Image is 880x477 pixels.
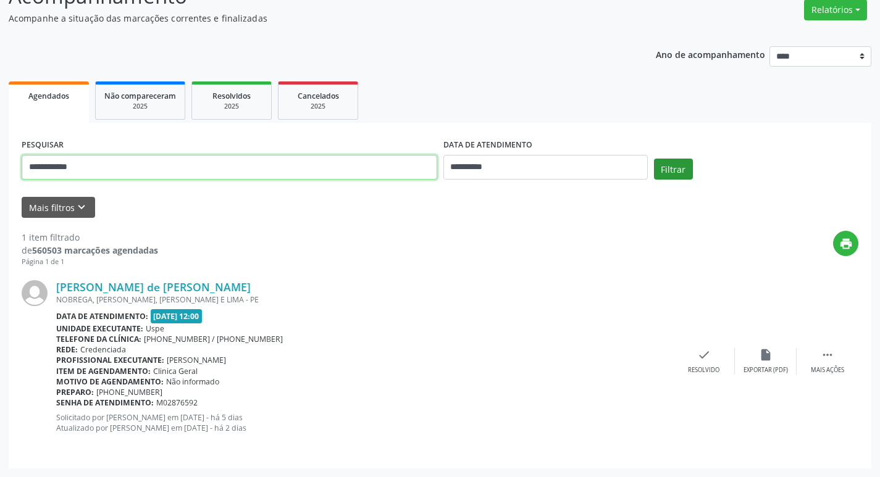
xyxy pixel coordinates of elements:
[697,348,711,362] i: check
[744,366,788,375] div: Exportar (PDF)
[56,344,78,355] b: Rede:
[104,102,176,111] div: 2025
[144,334,283,344] span: [PHONE_NUMBER] / [PHONE_NUMBER]
[22,280,48,306] img: img
[56,376,164,387] b: Motivo de agendamento:
[167,355,226,365] span: [PERSON_NAME]
[80,344,126,355] span: Credenciada
[811,366,844,375] div: Mais ações
[56,412,673,433] p: Solicitado por [PERSON_NAME] em [DATE] - há 5 dias Atualizado por [PERSON_NAME] em [DATE] - há 2 ...
[56,397,154,408] b: Senha de atendimento:
[212,91,251,101] span: Resolvidos
[28,91,69,101] span: Agendados
[56,280,251,294] a: [PERSON_NAME] de [PERSON_NAME]
[151,309,203,323] span: [DATE] 12:00
[654,159,693,180] button: Filtrar
[201,102,262,111] div: 2025
[287,102,349,111] div: 2025
[22,231,158,244] div: 1 item filtrado
[839,237,853,251] i: print
[146,323,164,334] span: Uspe
[688,366,719,375] div: Resolvido
[56,323,143,334] b: Unidade executante:
[153,366,198,376] span: Clinica Geral
[56,366,151,376] b: Item de agendamento:
[759,348,773,362] i: insert_drive_file
[32,244,158,256] strong: 560503 marcações agendadas
[56,387,94,397] b: Preparo:
[96,387,162,397] span: [PHONE_NUMBER]
[22,136,64,155] label: PESQUISAR
[656,46,765,62] p: Ano de acompanhamento
[56,294,673,305] div: NOBREGA, [PERSON_NAME], [PERSON_NAME] E LIMA - PE
[9,12,613,25] p: Acompanhe a situação das marcações correntes e finalizadas
[166,376,219,387] span: Não informado
[22,197,95,218] button: Mais filtroskeyboard_arrow_down
[104,91,176,101] span: Não compareceram
[56,311,148,321] b: Data de atendimento:
[298,91,339,101] span: Cancelados
[443,136,532,155] label: DATA DE ATENDIMENTO
[56,334,141,344] b: Telefone da clínica:
[821,348,834,362] i: 
[22,244,158,257] div: de
[75,201,88,214] i: keyboard_arrow_down
[833,231,858,256] button: print
[22,257,158,267] div: Página 1 de 1
[156,397,198,408] span: M02876592
[56,355,164,365] b: Profissional executante:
